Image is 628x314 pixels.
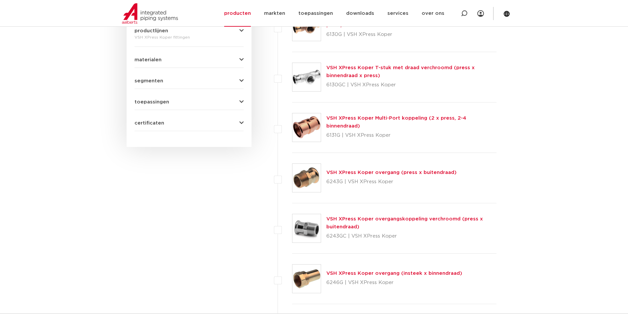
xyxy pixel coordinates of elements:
p: 6246G | VSH XPress Koper [326,277,462,288]
span: toepassingen [135,100,169,104]
a: VSH XPress Koper overgangskoppeling verchroomd (press x buitendraad) [326,216,483,229]
p: 6130GC | VSH XPress Koper [326,80,497,90]
button: certificaten [135,121,244,126]
img: Thumbnail for VSH XPress Koper overgangskoppeling verchroomd (press x buitendraad) [292,214,321,243]
a: VSH XPress Koper overgang (insteek x binnendraad) [326,271,462,276]
p: 6243G | VSH XPress Koper [326,177,457,187]
button: materialen [135,57,244,62]
div: VSH XPress Koper fittingen [135,33,244,41]
span: certificaten [135,121,164,126]
button: productlijnen [135,28,244,33]
img: Thumbnail for VSH XPress Koper overgang (press x buitendraad) [292,164,321,192]
img: Thumbnail for VSH XPress Koper T-stuk met draad (press x binnendraad x press) [292,13,321,41]
button: segmenten [135,78,244,83]
span: materialen [135,57,162,62]
a: VSH XPress Koper Multi-Port koppeling (2 x press, 2-4 binnendraad) [326,116,466,128]
a: VSH XPress Koper overgang (press x buitendraad) [326,170,457,175]
button: toepassingen [135,100,244,104]
p: 6131G | VSH XPress Koper [326,130,497,141]
img: Thumbnail for VSH XPress Koper Multi-Port koppeling (2 x press, 2-4 binnendraad) [292,113,321,142]
span: segmenten [135,78,163,83]
img: Thumbnail for VSH XPress Koper T-stuk met draad verchroomd (press x binnendraad x press) [292,63,321,91]
span: productlijnen [135,28,168,33]
a: VSH XPress Koper T-stuk met draad verchroomd (press x binnendraad x press) [326,65,475,78]
p: 6243GC | VSH XPress Koper [326,231,497,242]
img: Thumbnail for VSH XPress Koper overgang (insteek x binnendraad) [292,265,321,293]
p: 6130G | VSH XPress Koper [326,29,497,40]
